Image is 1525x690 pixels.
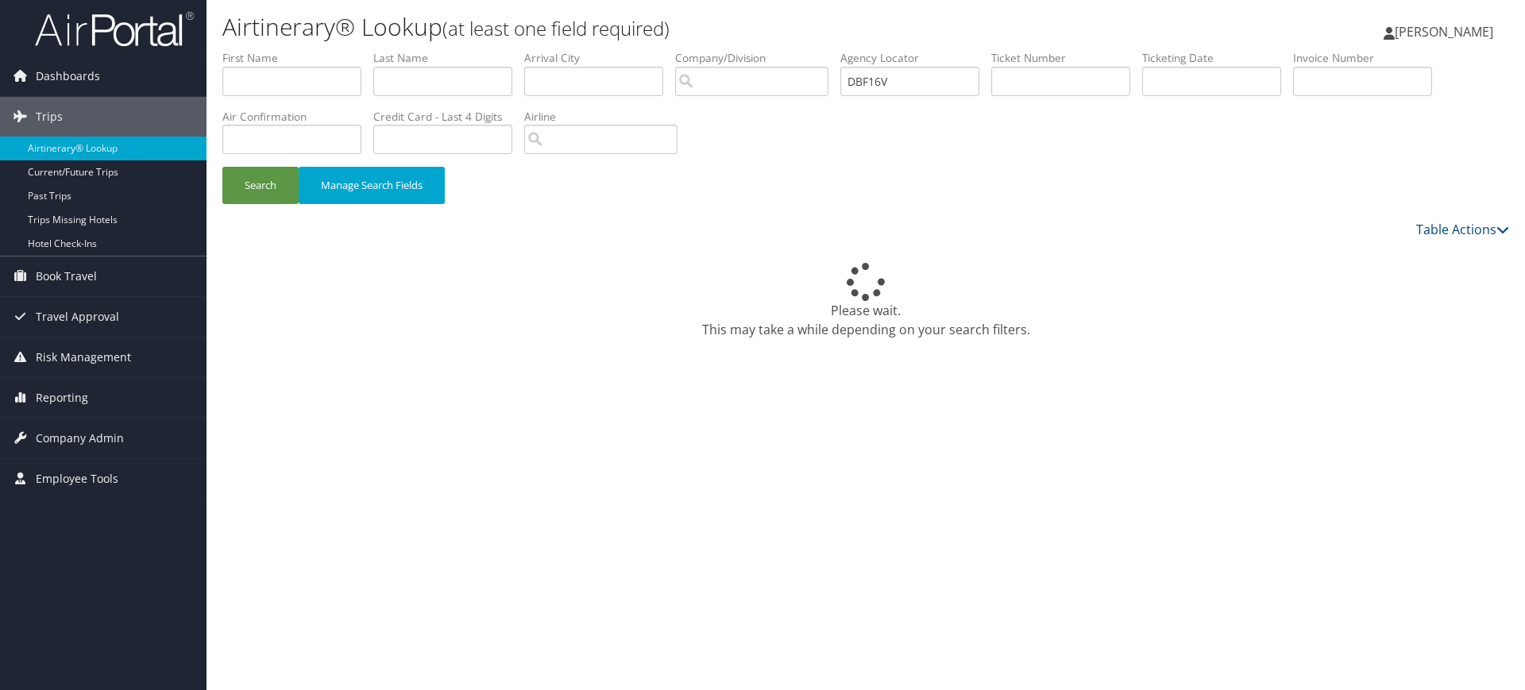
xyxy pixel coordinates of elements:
label: Company/Division [675,50,840,66]
label: Airline [524,109,689,125]
small: (at least one field required) [442,15,670,41]
span: Book Travel [36,256,97,296]
label: Invoice Number [1293,50,1444,66]
button: Search [222,167,299,204]
label: Agency Locator [840,50,991,66]
h1: Airtinerary® Lookup [222,10,1080,44]
a: Table Actions [1416,221,1509,238]
label: First Name [222,50,373,66]
label: Arrival City [524,50,675,66]
img: airportal-logo.png [35,10,194,48]
label: Last Name [373,50,524,66]
label: Ticket Number [991,50,1142,66]
span: Company Admin [36,418,124,458]
span: Employee Tools [36,459,118,499]
a: [PERSON_NAME] [1384,8,1509,56]
span: Risk Management [36,337,131,377]
span: Reporting [36,378,88,418]
label: Credit Card - Last 4 Digits [373,109,524,125]
span: [PERSON_NAME] [1395,23,1493,40]
span: Trips [36,97,63,137]
span: Dashboards [36,56,100,96]
button: Manage Search Fields [299,167,445,204]
div: Please wait. This may take a while depending on your search filters. [222,263,1509,339]
label: Ticketing Date [1142,50,1293,66]
label: Air Confirmation [222,109,373,125]
span: Travel Approval [36,297,119,337]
